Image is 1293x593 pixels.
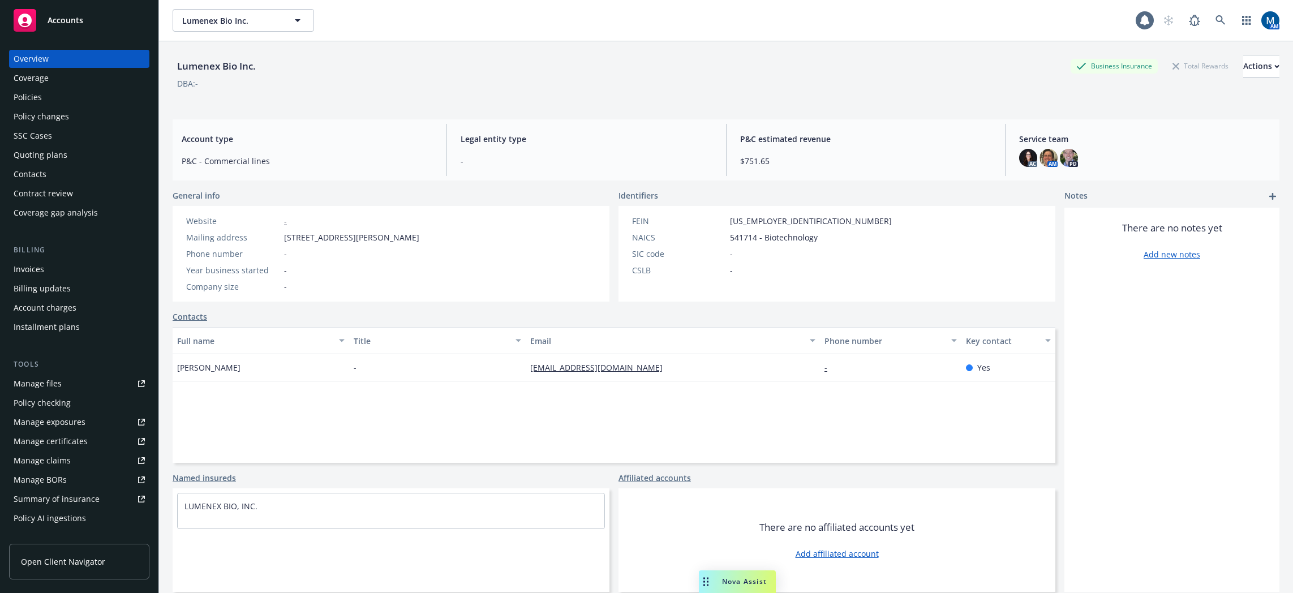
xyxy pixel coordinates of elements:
[14,432,88,450] div: Manage certificates
[349,327,526,354] button: Title
[1183,9,1206,32] a: Report a Bug
[1157,9,1180,32] a: Start snowing
[1243,55,1279,78] button: Actions
[1235,9,1258,32] a: Switch app
[14,299,76,317] div: Account charges
[9,432,149,450] a: Manage certificates
[9,375,149,393] a: Manage files
[730,215,892,227] span: [US_EMPLOYER_IDENTIFICATION_NUMBER]
[632,215,725,227] div: FEIN
[824,335,944,347] div: Phone number
[182,133,433,145] span: Account type
[526,327,820,354] button: Email
[9,490,149,508] a: Summary of insurance
[173,59,260,74] div: Lumenex Bio Inc.
[9,260,149,278] a: Invoices
[461,133,712,145] span: Legal entity type
[9,359,149,370] div: Tools
[186,264,280,276] div: Year business started
[961,327,1055,354] button: Key contact
[14,88,42,106] div: Policies
[14,490,100,508] div: Summary of insurance
[14,184,73,203] div: Contract review
[14,204,98,222] div: Coverage gap analysis
[284,264,287,276] span: -
[1261,11,1279,29] img: photo
[740,155,991,167] span: $751.65
[14,471,67,489] div: Manage BORs
[1039,149,1058,167] img: photo
[182,155,433,167] span: P&C - Commercial lines
[9,204,149,222] a: Coverage gap analysis
[1122,221,1222,235] span: There are no notes yet
[177,78,198,89] div: DBA: -
[9,244,149,256] div: Billing
[9,394,149,412] a: Policy checking
[530,335,803,347] div: Email
[14,69,49,87] div: Coverage
[796,548,879,560] a: Add affiliated account
[9,299,149,317] a: Account charges
[530,362,672,373] a: [EMAIL_ADDRESS][DOMAIN_NAME]
[1209,9,1232,32] a: Search
[740,133,991,145] span: P&C estimated revenue
[184,501,257,512] a: LUMENEX BIO, INC.
[9,108,149,126] a: Policy changes
[461,155,712,167] span: -
[173,472,236,484] a: Named insureds
[632,264,725,276] div: CSLB
[1167,59,1234,73] div: Total Rewards
[9,471,149,489] a: Manage BORs
[14,127,52,145] div: SSC Cases
[759,521,914,534] span: There are no affiliated accounts yet
[1243,55,1279,77] div: Actions
[173,190,220,201] span: General info
[14,413,85,431] div: Manage exposures
[632,248,725,260] div: SIC code
[9,127,149,145] a: SSC Cases
[9,413,149,431] a: Manage exposures
[14,260,44,278] div: Invoices
[820,327,961,354] button: Phone number
[730,248,733,260] span: -
[1266,190,1279,203] a: add
[14,394,71,412] div: Policy checking
[14,280,71,298] div: Billing updates
[1060,149,1078,167] img: photo
[9,280,149,298] a: Billing updates
[173,9,314,32] button: Lumenex Bio Inc.
[1144,248,1200,260] a: Add new notes
[173,327,349,354] button: Full name
[354,335,509,347] div: Title
[186,231,280,243] div: Mailing address
[9,5,149,36] a: Accounts
[9,184,149,203] a: Contract review
[1019,149,1037,167] img: photo
[824,362,836,373] a: -
[9,69,149,87] a: Coverage
[21,556,105,568] span: Open Client Navigator
[284,216,287,226] a: -
[186,215,280,227] div: Website
[14,375,62,393] div: Manage files
[14,165,46,183] div: Contacts
[354,362,356,373] span: -
[9,509,149,527] a: Policy AI ingestions
[14,452,71,470] div: Manage claims
[9,146,149,164] a: Quoting plans
[9,452,149,470] a: Manage claims
[14,108,69,126] div: Policy changes
[730,231,818,243] span: 541714 - Biotechnology
[618,472,691,484] a: Affiliated accounts
[182,15,280,27] span: Lumenex Bio Inc.
[9,318,149,336] a: Installment plans
[284,231,419,243] span: [STREET_ADDRESS][PERSON_NAME]
[14,318,80,336] div: Installment plans
[177,362,240,373] span: [PERSON_NAME]
[14,50,49,68] div: Overview
[632,231,725,243] div: NAICS
[186,281,280,293] div: Company size
[173,311,207,323] a: Contacts
[9,88,149,106] a: Policies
